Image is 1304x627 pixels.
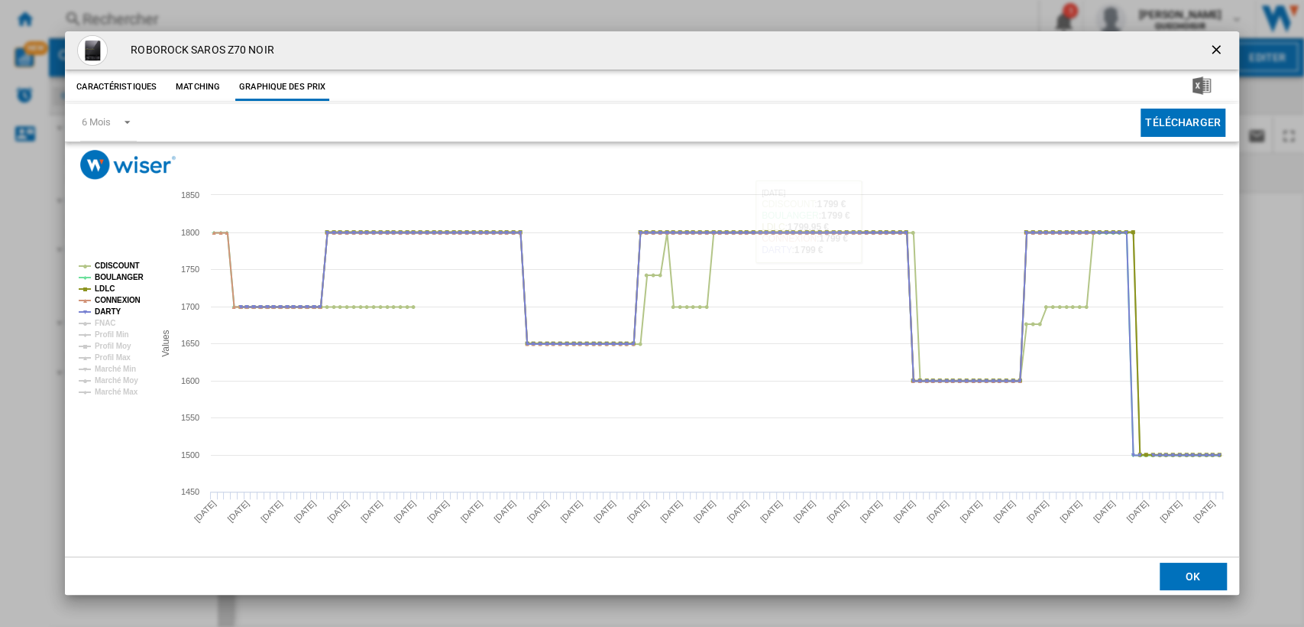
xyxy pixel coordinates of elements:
[95,262,140,270] tspan: CDISCOUNT
[825,499,850,524] tspan: [DATE]
[692,499,717,524] tspan: [DATE]
[1058,499,1083,524] tspan: [DATE]
[160,330,171,356] tspan: Values
[592,499,617,524] tspan: [DATE]
[526,499,551,524] tspan: [DATE]
[95,296,141,304] tspan: CONNEXION
[181,450,199,460] tspan: 1500
[1158,499,1183,524] tspan: [DATE]
[1168,73,1235,101] button: Télécharger au format Excel
[658,499,684,524] tspan: [DATE]
[95,319,115,327] tspan: FNAC
[181,339,199,348] tspan: 1650
[181,190,199,200] tspan: 1850
[95,342,131,350] tspan: Profil Moy
[95,388,138,396] tspan: Marché Max
[181,413,199,422] tspan: 1550
[181,228,199,237] tspan: 1800
[73,73,160,101] button: Caractéristiques
[293,499,318,524] tspan: [DATE]
[95,353,131,362] tspan: Profil Max
[259,499,284,524] tspan: [DATE]
[95,376,138,385] tspan: Marché Moy
[792,499,817,524] tspan: [DATE]
[80,150,176,180] img: logo_wiser_300x94.png
[1192,76,1211,95] img: excel-24x24.png
[82,116,110,128] div: 6 Mois
[1192,499,1217,524] tspan: [DATE]
[1160,563,1227,590] button: OK
[1141,109,1225,137] button: Télécharger
[65,31,1238,595] md-dialog: Product popup
[492,499,517,524] tspan: [DATE]
[759,499,784,524] tspan: [DATE]
[95,273,144,281] tspan: BOULANGER
[1125,499,1150,524] tspan: [DATE]
[181,265,199,274] tspan: 1750
[164,73,231,101] button: Matching
[181,376,199,385] tspan: 1600
[181,302,199,311] tspan: 1700
[1202,35,1233,66] button: getI18NText('BUTTONS.CLOSE_DIALOG')
[393,499,418,524] tspan: [DATE]
[95,284,115,293] tspan: LDLC
[123,43,273,58] h4: ROBOROCK SAROS Z70 NOIR
[1025,499,1050,524] tspan: [DATE]
[95,307,121,316] tspan: DARTY
[226,499,251,524] tspan: [DATE]
[992,499,1017,524] tspan: [DATE]
[95,330,129,339] tspan: Profil Min
[459,499,484,524] tspan: [DATE]
[859,499,884,524] tspan: [DATE]
[235,73,329,101] button: Graphique des prix
[925,499,950,524] tspan: [DATE]
[959,499,984,524] tspan: [DATE]
[1209,42,1227,60] ng-md-icon: getI18NText('BUTTONS.CLOSE_DIALOG')
[193,499,218,524] tspan: [DATE]
[559,499,584,524] tspan: [DATE]
[425,499,451,524] tspan: [DATE]
[891,499,917,524] tspan: [DATE]
[359,499,384,524] tspan: [DATE]
[181,487,199,496] tspan: 1450
[77,35,108,66] img: Aspirateur-Robot-Roborock-Saros-Z70-Noir.jpg
[626,499,651,524] tspan: [DATE]
[95,365,136,373] tspan: Marché Min
[726,499,751,524] tspan: [DATE]
[325,499,351,524] tspan: [DATE]
[1092,499,1117,524] tspan: [DATE]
